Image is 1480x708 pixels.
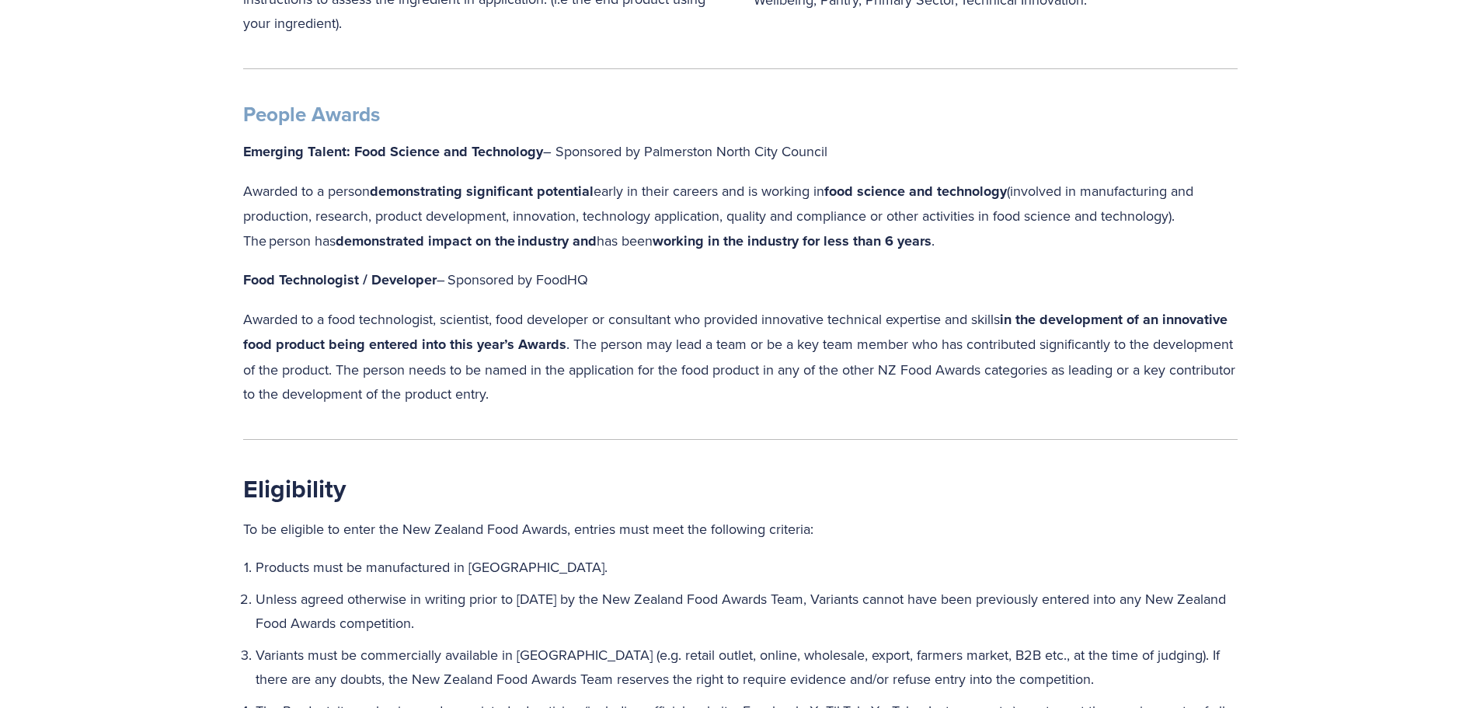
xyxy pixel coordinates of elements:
[336,231,597,251] strong: demonstrated impact on the industry and
[824,181,1007,201] strong: food science and technology
[243,307,1238,406] p: Awarded to a food technologist, scientist, food developer or consultant who provided innovative t...
[243,270,437,290] strong: Food Technologist / Developer
[243,99,380,129] strong: People Awards
[256,587,1238,636] p: Unless agreed otherwise in writing prior to [DATE] by the New Zealand Food Awards Team, Variants ...
[243,470,346,507] strong: Eligibility
[256,643,1238,692] p: Variants must be commercially available in [GEOGRAPHIC_DATA] (e.g. retail outlet, online, wholesa...
[256,555,1238,580] p: Products must be manufactured in [GEOGRAPHIC_DATA].
[243,517,1238,542] p: To be eligible to enter the New Zealand Food Awards, entries must meet the following criteria:
[243,141,543,162] strong: Emerging Talent: Food Science and Technology
[243,179,1238,254] p: Awarded to a person early in their careers and is working in (involved in manufacturing and produ...
[653,231,932,251] strong: working in the industry for less than 6 years
[243,267,1238,293] p: – Sponsored by FoodHQ
[370,181,594,201] strong: demonstrating significant potential
[243,139,1238,165] p: – Sponsored by Palmerston North City Council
